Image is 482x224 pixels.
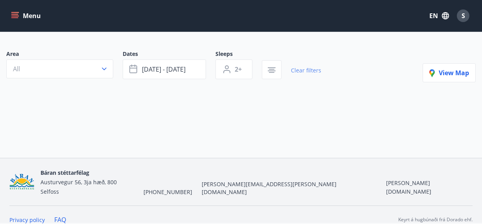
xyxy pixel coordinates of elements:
[386,179,431,195] a: [PERSON_NAME][DOMAIN_NAME]
[454,6,473,25] button: S
[9,216,45,224] a: Privacy policy
[143,188,192,196] span: [PHONE_NUMBER]
[6,59,113,78] button: All
[9,9,44,23] button: menu
[123,59,206,79] button: [DATE] - [DATE]
[13,65,20,73] span: All
[40,178,117,195] span: Austurvegur 56, 3ja hæð, 800 Selfoss
[123,50,215,59] span: Dates
[429,68,469,77] span: View map
[9,174,34,191] img: Bz2lGXKH3FXEIQKvoQ8VL0Fr0uCiWgfgA3I6fSs8.png
[398,216,473,223] p: Keyrt á hugbúnaði frá Dorado ehf.
[54,215,66,224] a: FAQ
[6,50,123,59] span: Area
[40,169,89,176] span: Báran stéttarfélag
[142,65,186,74] span: [DATE] - [DATE]
[426,9,452,23] button: EN
[202,180,377,196] span: [PERSON_NAME][EMAIL_ADDRESS][PERSON_NAME][DOMAIN_NAME]
[215,59,252,79] button: 2+
[291,62,321,79] a: Clear filters
[235,65,242,74] span: 2+
[215,50,262,59] span: Sleeps
[423,63,476,82] button: View map
[462,11,465,20] span: S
